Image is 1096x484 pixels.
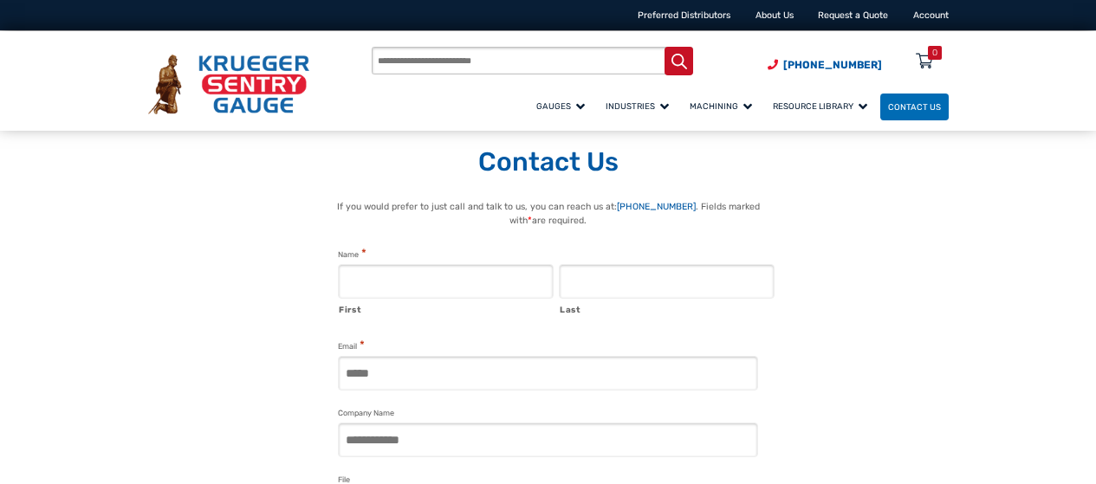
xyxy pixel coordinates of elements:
span: Industries [606,101,669,111]
label: Company Name [338,407,394,420]
a: Preferred Distributors [638,10,730,21]
p: If you would prefer to just call and talk to us, you can reach us at: . Fields marked with are re... [321,200,775,228]
span: Resource Library [773,101,867,111]
label: First [339,300,554,317]
div: 0 [932,46,937,60]
a: Machining [682,91,765,121]
span: Gauges [536,101,585,111]
a: Industries [598,91,682,121]
a: Phone Number (920) 434-8860 [768,57,882,73]
a: Account [913,10,949,21]
label: Last [560,300,775,317]
legend: Name [338,247,366,261]
label: Email [338,339,365,353]
a: Request a Quote [818,10,888,21]
a: Contact Us [880,94,949,120]
span: Contact Us [888,102,941,112]
a: Gauges [529,91,598,121]
span: Machining [690,101,752,111]
img: Krueger Sentry Gauge [148,55,309,114]
h1: Contact Us [148,146,949,179]
a: About Us [756,10,794,21]
a: [PHONE_NUMBER] [617,201,696,212]
span: [PHONE_NUMBER] [783,59,882,71]
a: Resource Library [765,91,880,121]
